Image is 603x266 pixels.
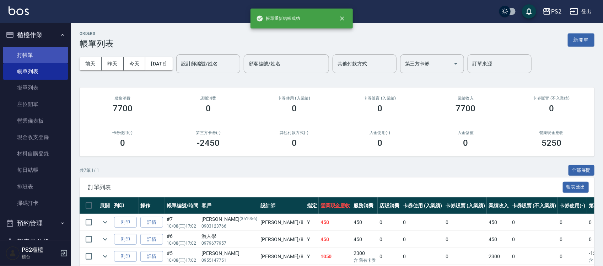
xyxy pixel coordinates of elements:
td: 0 [510,231,558,248]
span: 帳單重新結帳成功 [256,15,300,22]
a: 帳單列表 [3,63,68,80]
h3: 服務消費 [88,96,157,101]
a: 掃碼打卡 [3,195,68,211]
a: 新開單 [568,36,594,43]
td: 2300 [487,248,510,265]
h2: 卡券販賣 (入業績) [346,96,415,101]
button: 報表及分析 [3,233,68,251]
button: close [334,11,350,26]
h2: 入金儲值 [431,131,500,135]
button: 昨天 [102,57,124,70]
button: 預約管理 [3,214,68,233]
h3: 0 [120,138,125,148]
button: 登出 [567,5,594,18]
a: 座位開單 [3,96,68,112]
h3: 5250 [542,138,561,148]
a: 掛單列表 [3,80,68,96]
td: 0 [401,231,444,248]
button: save [522,4,536,18]
h2: 第三方卡券(-) [174,131,243,135]
td: 450 [352,231,378,248]
th: 服務消費 [352,197,378,214]
button: expand row [100,217,111,228]
h2: 營業現金應收 [517,131,586,135]
button: expand row [100,251,111,262]
h2: 卡券使用 (入業績) [260,96,329,101]
td: 0 [444,231,487,248]
a: 營業儀表板 [3,113,68,129]
p: 10/08 (三) 17:02 [167,257,198,264]
h2: 其他付款方式(-) [260,131,329,135]
th: 店販消費 [378,197,401,214]
h2: ORDERS [80,31,114,36]
h3: 0 [463,138,468,148]
button: expand row [100,234,111,245]
h2: 店販消費 [174,96,243,101]
td: #7 [165,214,200,231]
p: (351956) [239,216,257,223]
a: 排班表 [3,179,68,195]
td: #5 [165,248,200,265]
th: 操作 [139,197,165,214]
p: 0903123766 [202,223,257,229]
h3: 7700 [456,103,476,113]
div: PS2 [551,7,561,16]
a: 報表匯出 [563,183,589,190]
button: 報表匯出 [563,182,589,193]
td: 450 [352,214,378,231]
td: [PERSON_NAME] /8 [259,214,305,231]
img: Logo [9,6,29,15]
td: Y [305,214,319,231]
td: 450 [319,231,352,248]
th: 卡券使用 (入業績) [401,197,444,214]
a: 詳情 [140,234,163,245]
th: 設計師 [259,197,305,214]
th: 業績收入 [487,197,510,214]
td: #6 [165,231,200,248]
th: 客戶 [200,197,259,214]
div: [PERSON_NAME] [202,216,257,223]
td: 0 [510,248,558,265]
h3: 帳單列表 [80,39,114,49]
th: 卡券販賣 (入業績) [444,197,487,214]
h3: 0 [549,103,554,113]
button: 列印 [114,217,137,228]
td: 450 [487,214,510,231]
button: 前天 [80,57,102,70]
span: 訂單列表 [88,184,563,191]
th: 帳單編號/時間 [165,197,200,214]
button: 全部展開 [569,165,595,176]
td: 0 [444,248,487,265]
a: 詳情 [140,251,163,262]
h2: 業績收入 [431,96,500,101]
div: [PERSON_NAME] [202,250,257,257]
button: 新開單 [568,33,594,47]
div: 游人學 [202,233,257,240]
button: [DATE] [145,57,172,70]
h2: 卡券販賣 (不入業績) [517,96,586,101]
a: 現金收支登錄 [3,129,68,145]
a: 材料自購登錄 [3,145,68,162]
td: 0 [558,231,587,248]
td: 0 [401,248,444,265]
th: 展開 [98,197,112,214]
a: 詳情 [140,217,163,228]
td: Y [305,248,319,265]
p: 共 7 筆, 1 / 1 [80,167,99,174]
button: Open [450,58,462,69]
p: 櫃台 [22,254,58,260]
td: [PERSON_NAME] /8 [259,231,305,248]
h3: 0 [377,103,382,113]
td: 0 [444,214,487,231]
th: 卡券使用(-) [558,197,587,214]
td: 450 [319,214,352,231]
h3: 0 [377,138,382,148]
th: 卡券販賣 (不入業績) [510,197,558,214]
p: 含 舊有卡券 [354,257,376,264]
td: 450 [487,231,510,248]
td: 0 [378,248,401,265]
td: 0 [378,231,401,248]
td: 0 [378,214,401,231]
td: [PERSON_NAME] /8 [259,248,305,265]
p: 0979677957 [202,240,257,246]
